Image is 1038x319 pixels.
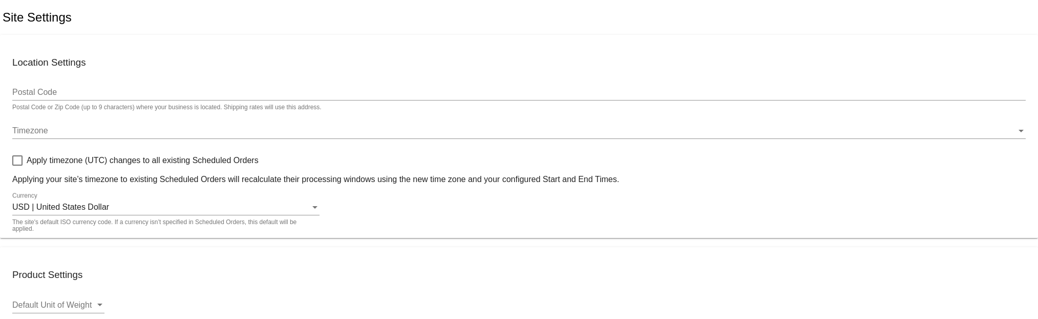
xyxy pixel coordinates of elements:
[27,154,259,167] span: Apply timezone (UTC) changes to all existing Scheduled Orders
[12,126,1026,135] mat-select: Timezone
[3,10,72,25] h2: Site Settings
[12,203,109,211] span: USD | United States Dollar
[12,57,1026,68] h3: Location Settings
[12,301,104,310] mat-select: Default Unit of Weight
[12,203,320,212] mat-select: Currency
[12,88,1026,97] input: Postal Code
[12,219,313,233] mat-hint: The site's default ISO currency code. If a currency isn’t specified in Scheduled Orders, this def...
[12,269,1026,281] h3: Product Settings
[12,301,92,309] span: Default Unit of Weight
[12,175,1026,184] p: Applying your site’s timezone to existing Scheduled Orders will recalculate their processing wind...
[12,126,48,135] span: Timezone
[12,104,322,111] div: Postal Code or Zip Code (up to 9 characters) where your business is located. Shipping rates will ...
